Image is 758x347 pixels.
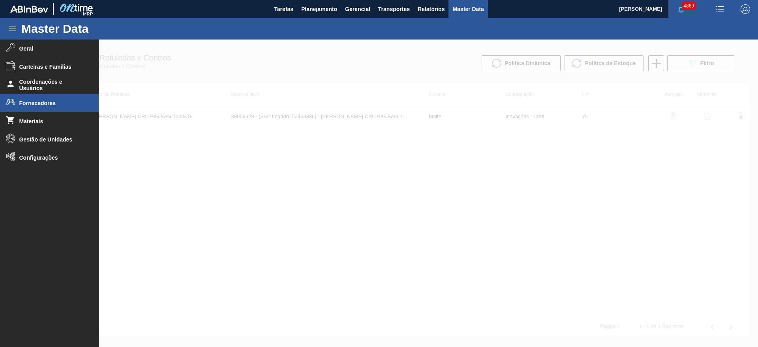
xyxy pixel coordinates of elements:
[19,64,84,70] span: Carteiras e Famílias
[715,4,725,14] img: userActions
[741,4,750,14] img: Logout
[19,100,84,106] span: Fornecedores
[418,4,445,14] span: Relatórios
[668,4,694,15] button: Notificações
[10,6,48,13] img: TNhmsLtSVTkK8tSr43FrP2fwEKptu5GPRR3wAAAABJRU5ErkJggg==
[301,4,337,14] span: Planejamento
[274,4,293,14] span: Tarefas
[452,4,484,14] span: Master Data
[19,155,84,161] span: Configurações
[19,118,84,124] span: Materiais
[19,79,84,91] span: Coordenações e Usuários
[345,4,370,14] span: Gerencial
[19,136,84,143] span: Gestão de Unidades
[682,2,696,10] span: 4869
[21,24,161,33] h1: Master Data
[378,4,410,14] span: Transportes
[19,45,84,52] span: Geral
